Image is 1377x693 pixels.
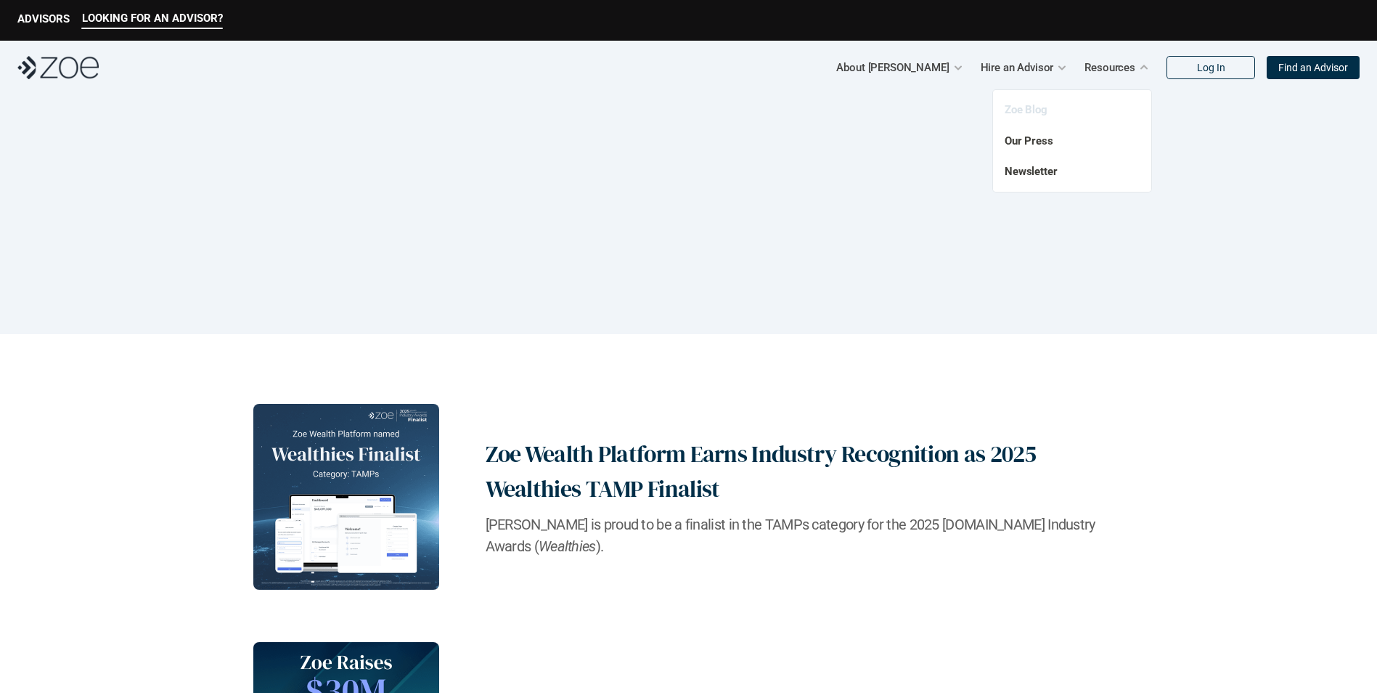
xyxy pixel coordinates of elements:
[486,437,1124,506] h2: Zoe Wealth Platform Earns Industry Recognition as 2025 Wealthies TAMP Finalist
[82,12,223,25] p: LOOKING FOR AN ADVISOR?
[253,404,1124,590] a: Zoe Wealth Platform Earns Industry Recognition as 2025 Wealthies TAMP Finalist[PERSON_NAME] is pr...
[836,57,949,78] p: About [PERSON_NAME]
[1166,56,1255,79] a: Log In
[981,57,1054,78] p: Hire an Advisor
[29,233,1348,261] h1: What’s Everyone Saying About [PERSON_NAME]? Check It Out Here.
[486,514,1124,557] h2: [PERSON_NAME] is proud to be a finalist in the TAMPs category for the 2025 [DOMAIN_NAME] Industry...
[1084,57,1135,78] p: Resources
[1197,62,1225,74] p: Log In
[1005,165,1058,178] a: Newsletter
[539,538,596,555] em: Wealthies
[645,167,733,216] h1: Press
[17,12,70,25] p: ADVISORS
[1005,134,1053,147] a: Our Press
[1005,103,1047,116] a: Zoe Blog
[1267,56,1360,79] a: Find an Advisor
[1278,62,1348,74] p: Find an Advisor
